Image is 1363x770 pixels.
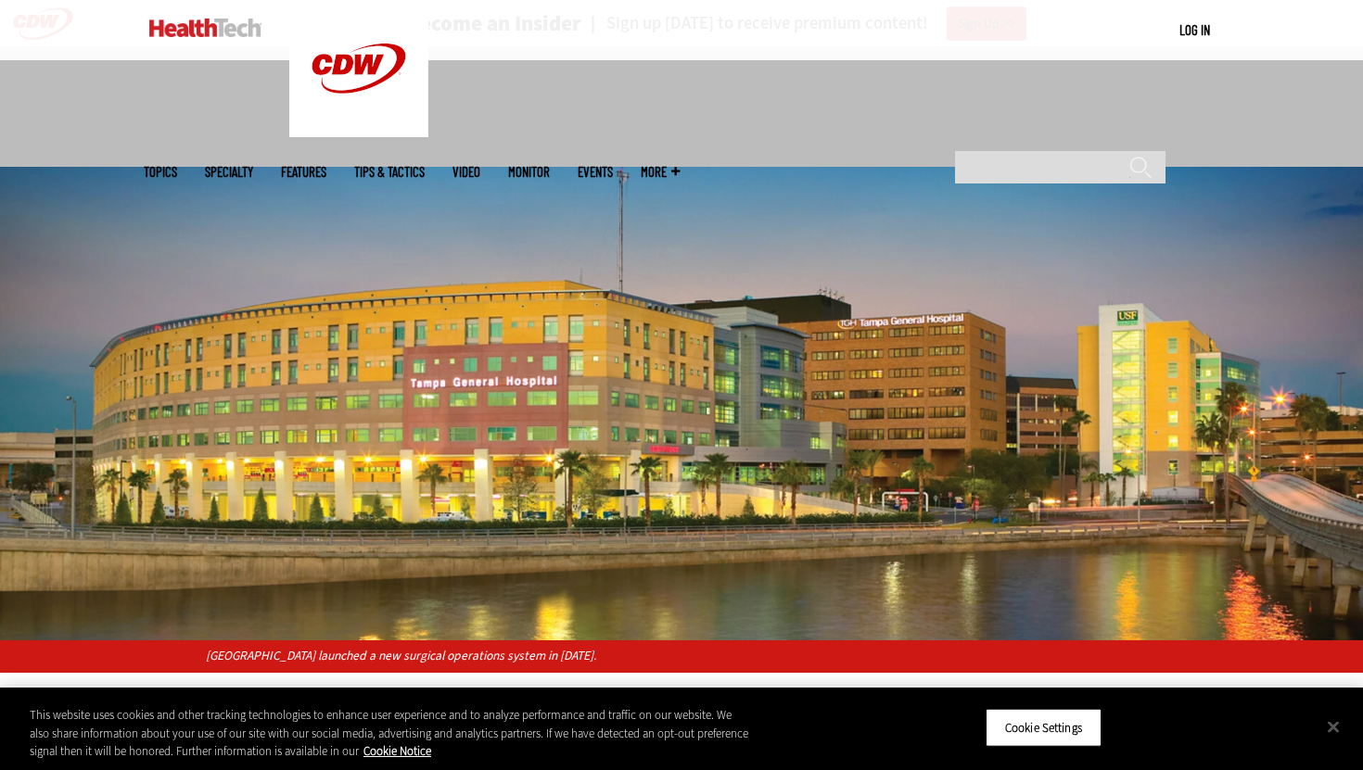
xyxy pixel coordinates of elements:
[1179,21,1210,38] a: Log in
[363,743,431,759] a: More information about your privacy
[1313,706,1354,747] button: Close
[144,165,177,179] span: Topics
[986,708,1102,747] button: Cookie Settings
[452,165,480,179] a: Video
[578,165,613,179] a: Events
[1179,20,1210,40] div: User menu
[30,706,750,761] div: This website uses cookies and other tracking technologies to enhance user experience and to analy...
[206,646,1158,666] p: [GEOGRAPHIC_DATA] launched a new surgical operations system in [DATE].
[205,165,253,179] span: Specialty
[281,165,326,179] a: Features
[508,165,550,179] a: MonITor
[289,122,428,142] a: CDW
[149,19,261,37] img: Home
[354,165,425,179] a: Tips & Tactics
[641,165,680,179] span: More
